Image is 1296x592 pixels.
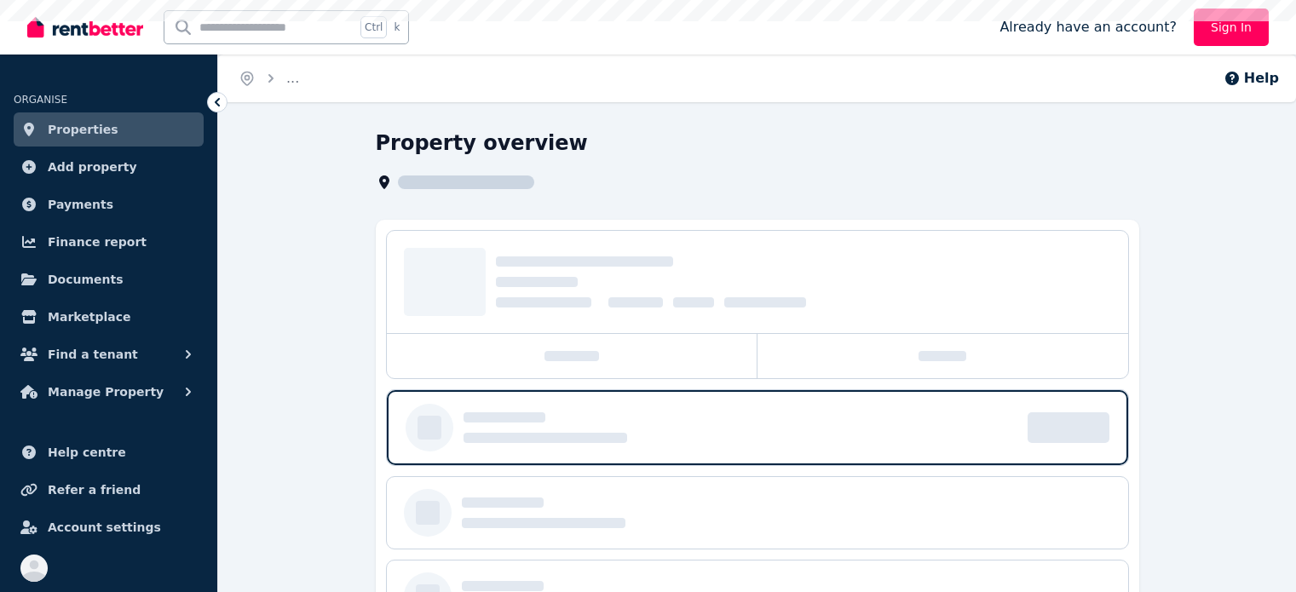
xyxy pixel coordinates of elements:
span: Finance report [48,232,147,252]
img: RentBetter [27,14,143,40]
button: Find a tenant [14,337,204,371]
span: Refer a friend [48,480,141,500]
nav: Breadcrumb [218,55,320,102]
button: Help [1224,68,1279,89]
a: Marketplace [14,300,204,334]
span: Already have an account? [999,17,1177,37]
span: Documents [48,269,124,290]
span: Account settings [48,517,161,537]
a: Properties [14,112,204,147]
a: Payments [14,187,204,221]
a: Documents [14,262,204,296]
a: Add property [14,150,204,184]
button: Manage Property [14,375,204,409]
span: k [394,20,400,34]
span: Ctrl [360,16,387,38]
h1: Property overview [376,129,588,157]
span: Help centre [48,442,126,463]
a: Account settings [14,510,204,544]
span: Add property [48,157,137,177]
a: Sign In [1194,9,1269,46]
span: Marketplace [48,307,130,327]
span: Find a tenant [48,344,138,365]
a: Refer a friend [14,473,204,507]
span: Properties [48,119,118,140]
span: Manage Property [48,382,164,402]
span: ORGANISE [14,94,67,106]
span: Payments [48,194,113,215]
a: Help centre [14,435,204,469]
a: Finance report [14,225,204,259]
span: ... [286,70,299,86]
